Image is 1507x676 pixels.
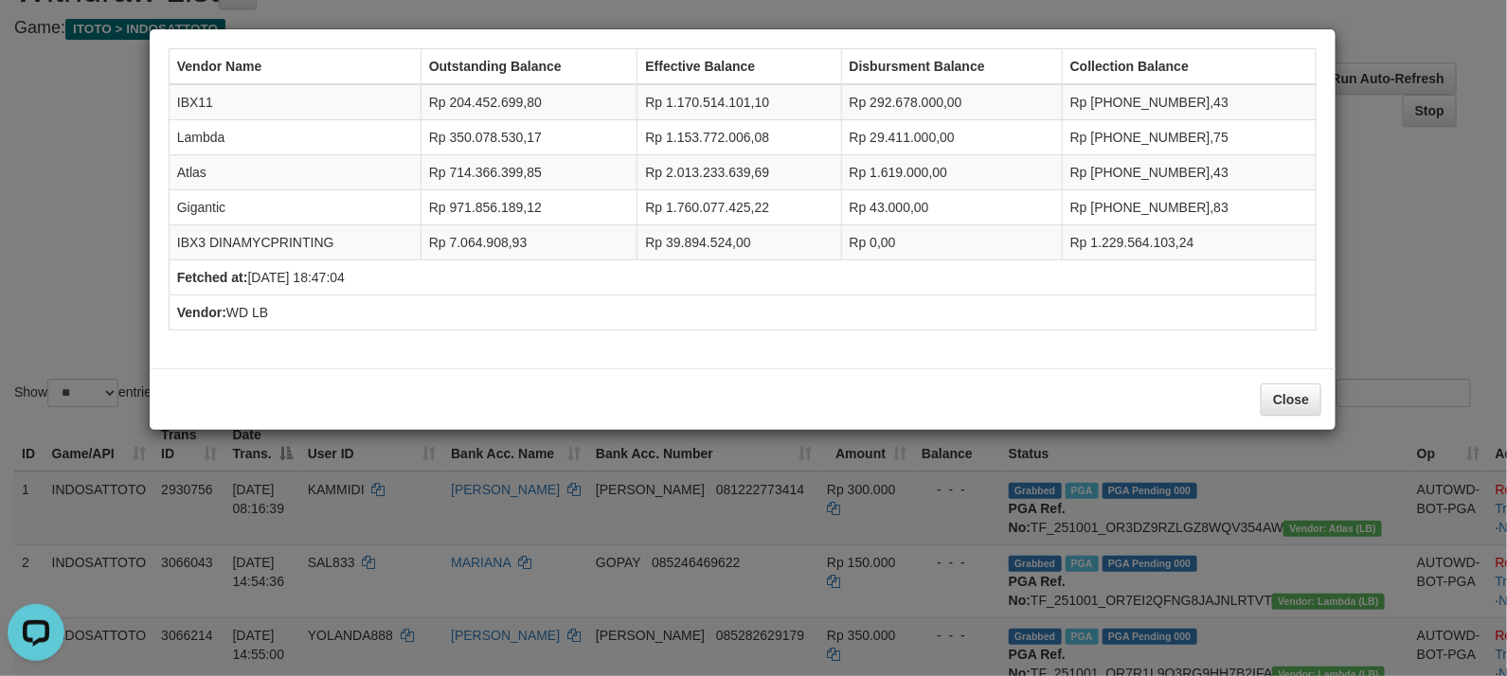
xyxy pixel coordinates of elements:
td: IBX3 DINAMYCPRINTING [169,225,421,260]
th: Vendor Name [169,49,421,85]
b: Vendor: [177,305,226,320]
td: Rp 43.000,00 [841,190,1062,225]
th: Collection Balance [1062,49,1316,85]
td: Rp 204.452.699,80 [421,84,637,120]
td: Rp 350.078.530,17 [421,120,637,155]
td: Rp 2.013.233.639,69 [637,155,841,190]
button: Open LiveChat chat widget [8,8,64,64]
td: Rp 1.760.077.425,22 [637,190,841,225]
td: Rp [PHONE_NUMBER],43 [1062,155,1316,190]
td: Rp 29.411.000,00 [841,120,1062,155]
td: Rp 1.619.000,00 [841,155,1062,190]
td: Rp 292.678.000,00 [841,84,1062,120]
td: Rp 714.366.399,85 [421,155,637,190]
th: Disbursment Balance [841,49,1062,85]
td: Rp [PHONE_NUMBER],83 [1062,190,1316,225]
td: Rp 1.153.772.006,08 [637,120,841,155]
td: Rp 39.894.524,00 [637,225,841,260]
b: Fetched at: [177,270,248,285]
td: Atlas [169,155,421,190]
td: [DATE] 18:47:04 [169,260,1316,295]
td: Rp 0,00 [841,225,1062,260]
td: Rp 1.229.564.103,24 [1062,225,1316,260]
td: IBX11 [169,84,421,120]
td: Lambda [169,120,421,155]
td: Rp 971.856.189,12 [421,190,637,225]
td: Rp 7.064.908,93 [421,225,637,260]
td: Gigantic [169,190,421,225]
th: Effective Balance [637,49,841,85]
button: Close [1261,383,1321,416]
th: Outstanding Balance [421,49,637,85]
td: Rp 1.170.514.101,10 [637,84,841,120]
td: Rp [PHONE_NUMBER],43 [1062,84,1316,120]
td: WD LB [169,295,1316,330]
td: Rp [PHONE_NUMBER],75 [1062,120,1316,155]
